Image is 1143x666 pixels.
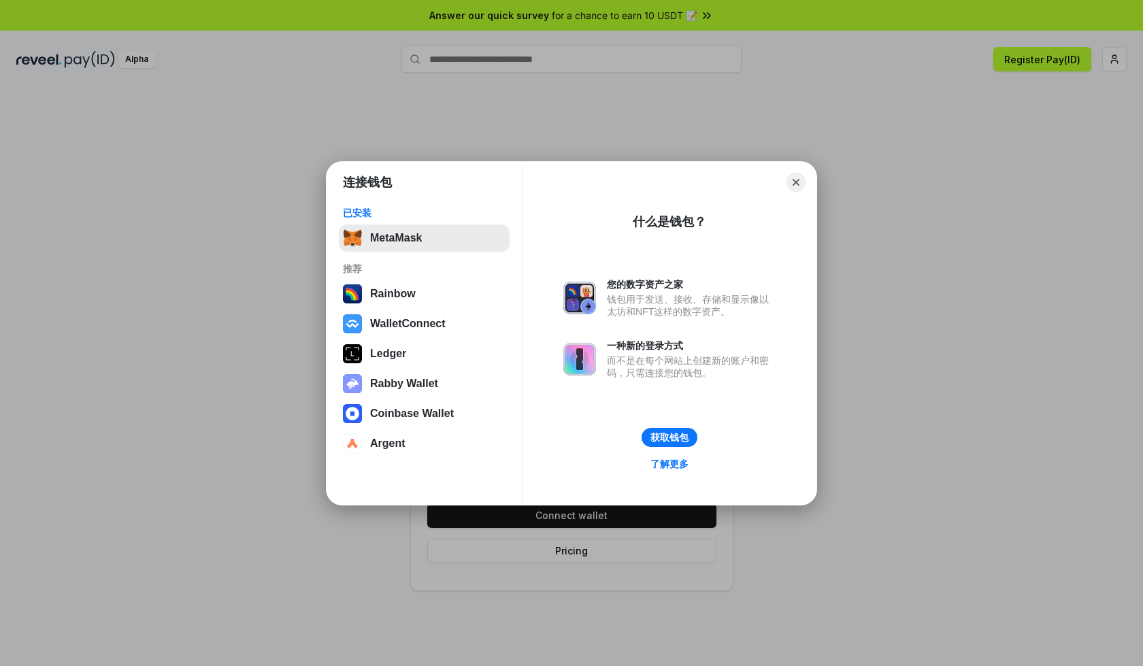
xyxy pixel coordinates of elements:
[343,229,362,248] img: svg+xml,%3Csvg%20fill%3D%22none%22%20height%3D%2233%22%20viewBox%3D%220%200%2035%2033%22%20width%...
[339,430,510,457] button: Argent
[370,407,454,420] div: Coinbase Wallet
[650,458,689,470] div: 了解更多
[339,224,510,252] button: MetaMask
[607,354,776,379] div: 而不是在每个网站上创建新的账户和密码，只需连接您的钱包。
[642,428,697,447] button: 获取钱包
[339,280,510,307] button: Rainbow
[339,370,510,397] button: Rabby Wallet
[642,455,697,473] a: 了解更多
[786,173,806,192] button: Close
[343,174,392,190] h1: 连接钱包
[370,318,446,330] div: WalletConnect
[343,434,362,453] img: svg+xml,%3Csvg%20width%3D%2228%22%20height%3D%2228%22%20viewBox%3D%220%200%2028%2028%22%20fill%3D...
[607,278,776,290] div: 您的数字资产之家
[339,310,510,337] button: WalletConnect
[563,343,596,376] img: svg+xml,%3Csvg%20xmlns%3D%22http%3A%2F%2Fwww.w3.org%2F2000%2Fsvg%22%20fill%3D%22none%22%20viewBox...
[563,282,596,314] img: svg+xml,%3Csvg%20xmlns%3D%22http%3A%2F%2Fwww.w3.org%2F2000%2Fsvg%22%20fill%3D%22none%22%20viewBox...
[650,431,689,444] div: 获取钱包
[339,340,510,367] button: Ledger
[343,374,362,393] img: svg+xml,%3Csvg%20xmlns%3D%22http%3A%2F%2Fwww.w3.org%2F2000%2Fsvg%22%20fill%3D%22none%22%20viewBox...
[370,437,405,450] div: Argent
[343,344,362,363] img: svg+xml,%3Csvg%20xmlns%3D%22http%3A%2F%2Fwww.w3.org%2F2000%2Fsvg%22%20width%3D%2228%22%20height%3...
[370,378,438,390] div: Rabby Wallet
[343,207,506,219] div: 已安装
[607,339,776,352] div: 一种新的登录方式
[370,348,406,360] div: Ledger
[633,214,706,230] div: 什么是钱包？
[607,293,776,318] div: 钱包用于发送、接收、存储和显示像以太坊和NFT这样的数字资产。
[343,314,362,333] img: svg+xml,%3Csvg%20width%3D%2228%22%20height%3D%2228%22%20viewBox%3D%220%200%2028%2028%22%20fill%3D...
[339,400,510,427] button: Coinbase Wallet
[343,404,362,423] img: svg+xml,%3Csvg%20width%3D%2228%22%20height%3D%2228%22%20viewBox%3D%220%200%2028%2028%22%20fill%3D...
[343,263,506,275] div: 推荐
[343,284,362,303] img: svg+xml,%3Csvg%20width%3D%22120%22%20height%3D%22120%22%20viewBox%3D%220%200%20120%20120%22%20fil...
[370,232,422,244] div: MetaMask
[370,288,416,300] div: Rainbow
